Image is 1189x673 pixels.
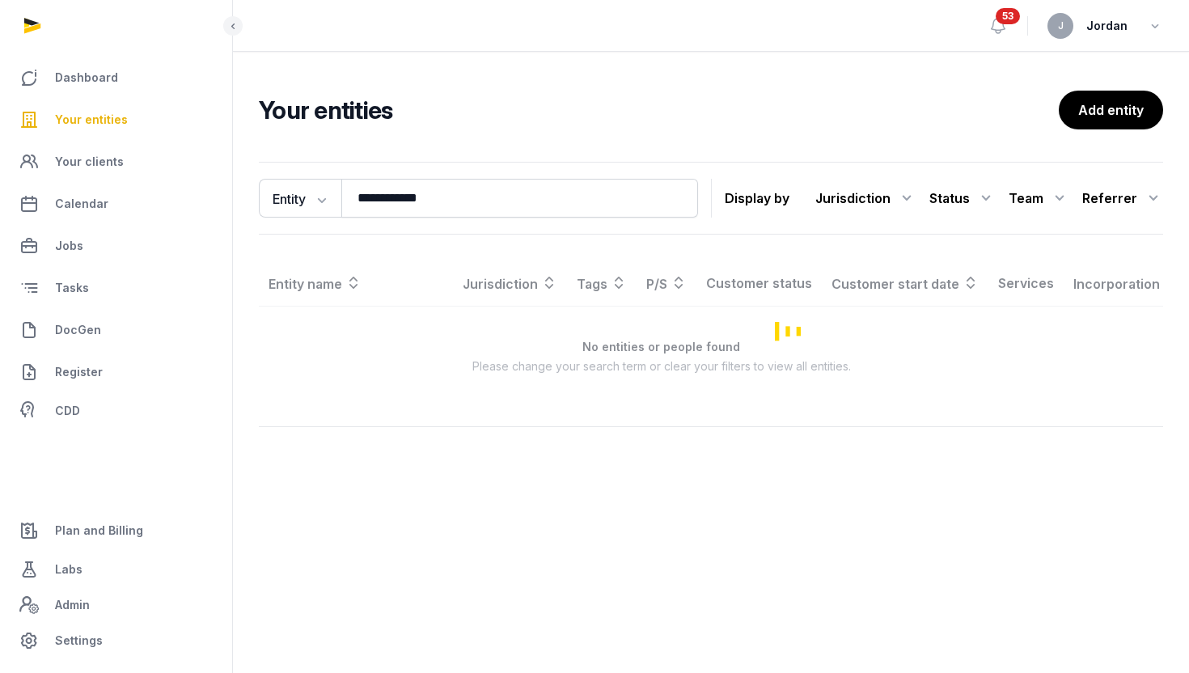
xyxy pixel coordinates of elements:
[55,152,124,171] span: Your clients
[725,185,789,211] p: Display by
[13,311,219,349] a: DocGen
[55,631,103,650] span: Settings
[13,269,219,307] a: Tasks
[55,110,128,129] span: Your entities
[996,8,1020,24] span: 53
[55,595,90,615] span: Admin
[13,621,219,660] a: Settings
[1086,16,1128,36] span: Jordan
[929,185,996,211] div: Status
[13,511,219,550] a: Plan and Billing
[55,68,118,87] span: Dashboard
[55,401,80,421] span: CDD
[1082,185,1163,211] div: Referrer
[13,395,219,427] a: CDD
[55,278,89,298] span: Tasks
[13,550,219,589] a: Labs
[13,142,219,181] a: Your clients
[13,226,219,265] a: Jobs
[13,100,219,139] a: Your entities
[55,521,143,540] span: Plan and Billing
[55,320,101,340] span: DocGen
[13,589,219,621] a: Admin
[13,58,219,97] a: Dashboard
[1058,21,1064,31] span: J
[259,179,341,218] button: Entity
[1009,185,1069,211] div: Team
[1059,91,1163,129] a: Add entity
[55,194,108,214] span: Calendar
[55,236,83,256] span: Jobs
[1047,13,1073,39] button: J
[55,560,83,579] span: Labs
[13,353,219,392] a: Register
[13,184,219,223] a: Calendar
[815,185,916,211] div: Jurisdiction
[55,362,103,382] span: Register
[259,95,1059,125] h2: Your entities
